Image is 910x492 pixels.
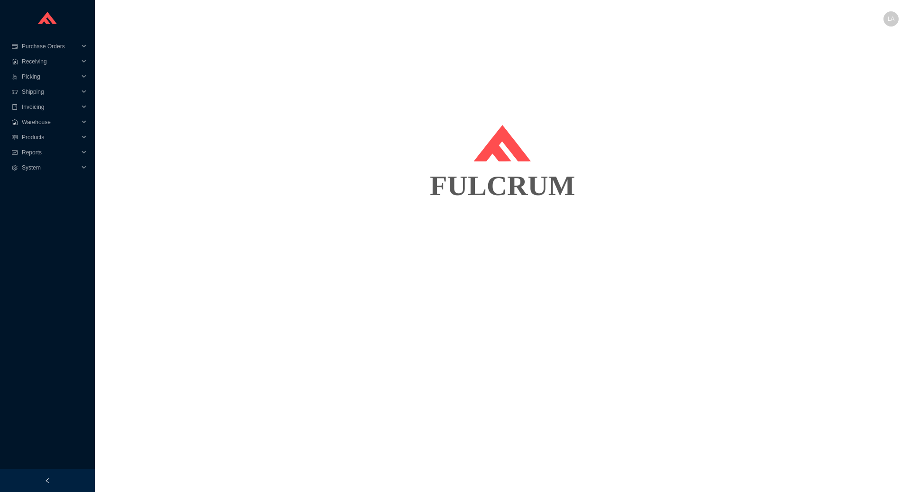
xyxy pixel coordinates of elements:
span: Reports [22,145,79,160]
span: book [11,104,18,110]
span: Products [22,130,79,145]
span: Invoicing [22,99,79,115]
span: left [45,478,50,483]
span: Warehouse [22,115,79,130]
span: fund [11,150,18,155]
div: FULCRUM [106,162,899,209]
span: read [11,134,18,140]
span: System [22,160,79,175]
span: Shipping [22,84,79,99]
span: LA [888,11,895,27]
span: credit-card [11,44,18,49]
span: Picking [22,69,79,84]
span: Purchase Orders [22,39,79,54]
span: Receiving [22,54,79,69]
span: setting [11,165,18,170]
